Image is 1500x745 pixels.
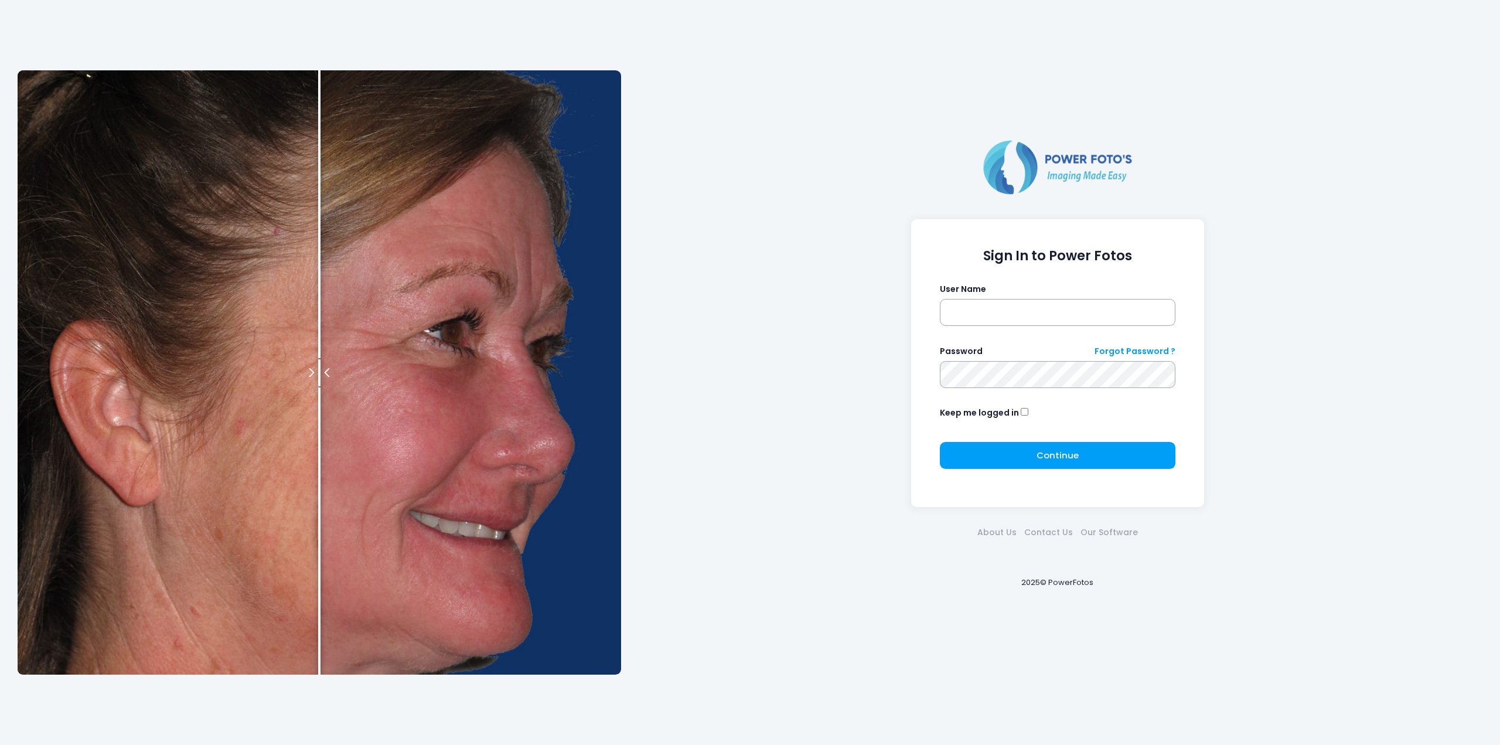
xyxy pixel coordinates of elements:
[1037,449,1079,461] span: Continue
[940,345,983,358] label: Password
[979,138,1137,196] img: Logo
[973,526,1020,539] a: About Us
[940,248,1176,264] h1: Sign In to Power Fotos
[1020,526,1076,539] a: Contact Us
[940,442,1176,469] button: Continue
[633,557,1482,607] div: 2025© PowerFotos
[1076,526,1141,539] a: Our Software
[940,283,986,295] label: User Name
[1095,345,1175,358] a: Forgot Password ?
[940,407,1019,419] label: Keep me logged in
